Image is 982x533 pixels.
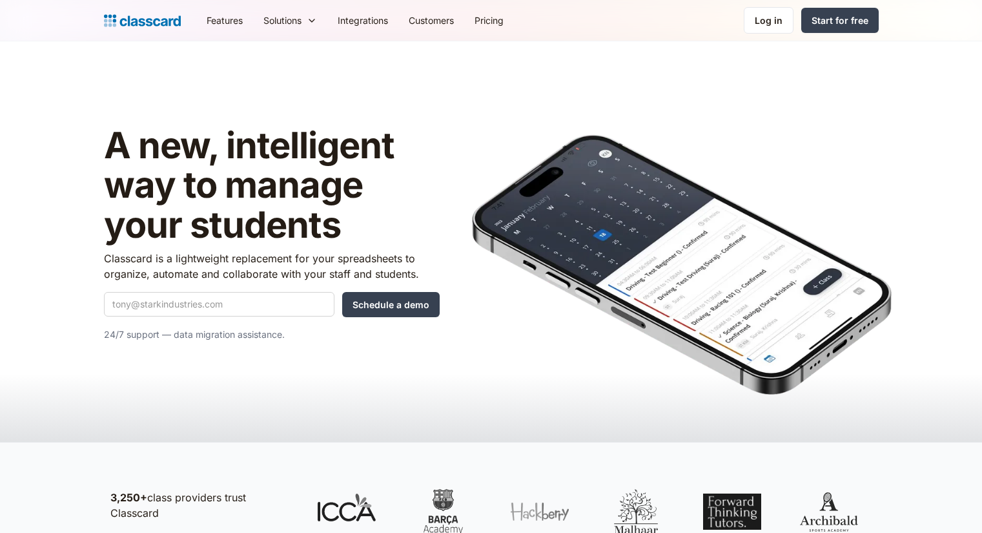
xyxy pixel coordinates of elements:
[104,251,440,282] p: Classcard is a lightweight replacement for your spreadsheets to organize, automate and collaborat...
[196,6,253,35] a: Features
[801,8,879,33] a: Start for free
[327,6,398,35] a: Integrations
[812,14,868,27] div: Start for free
[110,490,291,521] p: class providers trust Classcard
[104,126,440,246] h1: A new, intelligent way to manage your students
[104,292,334,317] input: tony@starkindustries.com
[110,491,147,504] strong: 3,250+
[104,327,440,342] p: 24/7 support — data migration assistance.
[744,7,793,34] a: Log in
[263,14,302,27] div: Solutions
[342,292,440,317] input: Schedule a demo
[755,14,783,27] div: Log in
[253,6,327,35] div: Solutions
[104,292,440,317] form: Quick Demo Form
[398,6,464,35] a: Customers
[464,6,514,35] a: Pricing
[104,12,181,30] a: home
